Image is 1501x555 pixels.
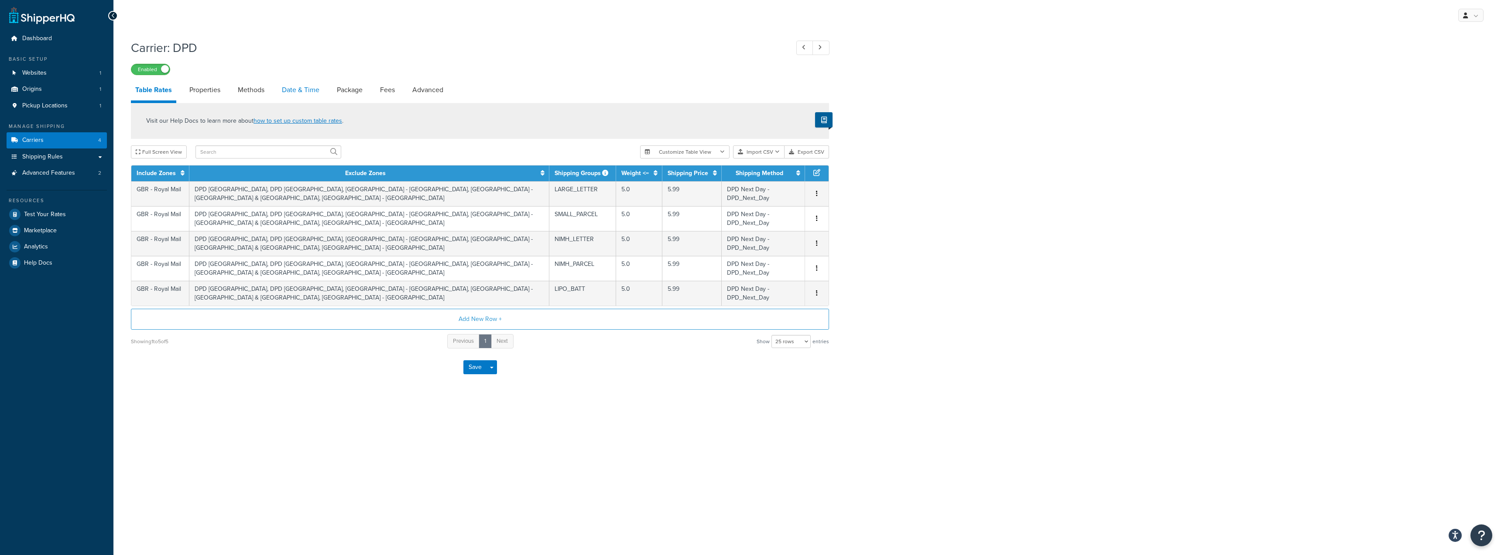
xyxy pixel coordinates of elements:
a: 1 [479,334,492,348]
span: Previous [453,337,474,345]
a: Advanced [408,79,448,100]
a: Properties [185,79,225,100]
th: Shipping Groups [549,165,616,181]
span: 1 [99,102,101,110]
a: Weight <= [621,169,649,178]
p: Visit our Help Docs to learn more about . [146,116,343,126]
td: 5.99 [662,281,722,306]
button: Save [463,360,487,374]
td: GBR - Royal Mail [131,281,189,306]
td: DPD [GEOGRAPHIC_DATA], DPD [GEOGRAPHIC_DATA], [GEOGRAPHIC_DATA] - [GEOGRAPHIC_DATA], [GEOGRAPHIC_... [189,256,549,281]
span: Carriers [22,137,44,144]
td: 5.99 [662,206,722,231]
a: Date & Time [278,79,324,100]
a: Pickup Locations1 [7,98,107,114]
td: DPD Next Day - DPD_Next_Day [722,206,805,231]
td: 5.0 [616,181,662,206]
span: Show [757,335,770,348]
td: DPD [GEOGRAPHIC_DATA], DPD [GEOGRAPHIC_DATA], [GEOGRAPHIC_DATA] - [GEOGRAPHIC_DATA], [GEOGRAPHIC_... [189,231,549,256]
td: GBR - Royal Mail [131,181,189,206]
span: 4 [98,137,101,144]
a: Shipping Method [736,169,783,178]
td: DPD Next Day - DPD_Next_Day [722,181,805,206]
a: Exclude Zones [345,169,386,178]
td: 5.99 [662,231,722,256]
div: Resources [7,197,107,204]
div: Basic Setup [7,55,107,63]
td: GBR - Royal Mail [131,231,189,256]
button: Customize Table View [640,145,730,159]
button: Export CSV [785,145,829,159]
td: DPD [GEOGRAPHIC_DATA], DPD [GEOGRAPHIC_DATA], [GEOGRAPHIC_DATA] - [GEOGRAPHIC_DATA], [GEOGRAPHIC_... [189,281,549,306]
a: Marketplace [7,223,107,238]
span: Analytics [24,243,48,251]
a: Package [332,79,367,100]
a: Next Record [812,41,829,55]
button: Open Resource Center [1470,524,1492,546]
span: Next [497,337,508,345]
a: Previous [447,334,480,348]
td: SMALL_PARCEL [549,206,616,231]
td: 5.0 [616,206,662,231]
span: Dashboard [22,35,52,42]
li: Pickup Locations [7,98,107,114]
td: 5.99 [662,181,722,206]
li: Advanced Features [7,165,107,181]
td: LARGE_LETTER [549,181,616,206]
a: Previous Record [796,41,813,55]
button: Add New Row + [131,309,829,330]
a: Shipping Price [668,169,708,178]
span: Test Your Rates [24,211,66,218]
td: GBR - Royal Mail [131,256,189,281]
td: DPD [GEOGRAPHIC_DATA], DPD [GEOGRAPHIC_DATA], [GEOGRAPHIC_DATA] - [GEOGRAPHIC_DATA], [GEOGRAPHIC_... [189,206,549,231]
td: DPD Next Day - DPD_Next_Day [722,281,805,306]
td: 5.0 [616,256,662,281]
a: Shipping Rules [7,149,107,165]
li: Carriers [7,132,107,148]
a: Next [491,334,514,348]
span: Advanced Features [22,169,75,177]
a: Help Docs [7,255,107,271]
span: Shipping Rules [22,153,63,161]
span: Websites [22,69,47,77]
h1: Carrier: DPD [131,39,780,56]
td: GBR - Royal Mail [131,206,189,231]
span: 1 [99,69,101,77]
span: 1 [99,86,101,93]
a: Analytics [7,239,107,255]
span: Origins [22,86,42,93]
td: 5.0 [616,281,662,306]
td: NIMH_LETTER [549,231,616,256]
li: Origins [7,81,107,97]
span: Marketplace [24,227,57,234]
td: DPD [GEOGRAPHIC_DATA], DPD [GEOGRAPHIC_DATA], [GEOGRAPHIC_DATA] - [GEOGRAPHIC_DATA], [GEOGRAPHIC_... [189,181,549,206]
a: Test Your Rates [7,207,107,222]
a: how to set up custom table rates [254,116,342,125]
div: Manage Shipping [7,123,107,130]
td: DPD Next Day - DPD_Next_Day [722,231,805,256]
a: Advanced Features2 [7,165,107,181]
input: Search [195,145,341,159]
span: entries [812,335,829,348]
a: Dashboard [7,31,107,47]
a: Carriers4 [7,132,107,148]
a: Websites1 [7,65,107,81]
button: Show Help Docs [815,112,833,128]
button: Import CSV [733,145,785,159]
a: Include Zones [137,169,176,178]
span: Pickup Locations [22,102,68,110]
a: Origins1 [7,81,107,97]
td: DPD Next Day - DPD_Next_Day [722,256,805,281]
td: LIPO_BATT [549,281,616,306]
span: Help Docs [24,259,52,267]
td: 5.99 [662,256,722,281]
a: Fees [376,79,399,100]
div: Showing 1 to 5 of 5 [131,335,168,348]
span: 2 [98,169,101,177]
